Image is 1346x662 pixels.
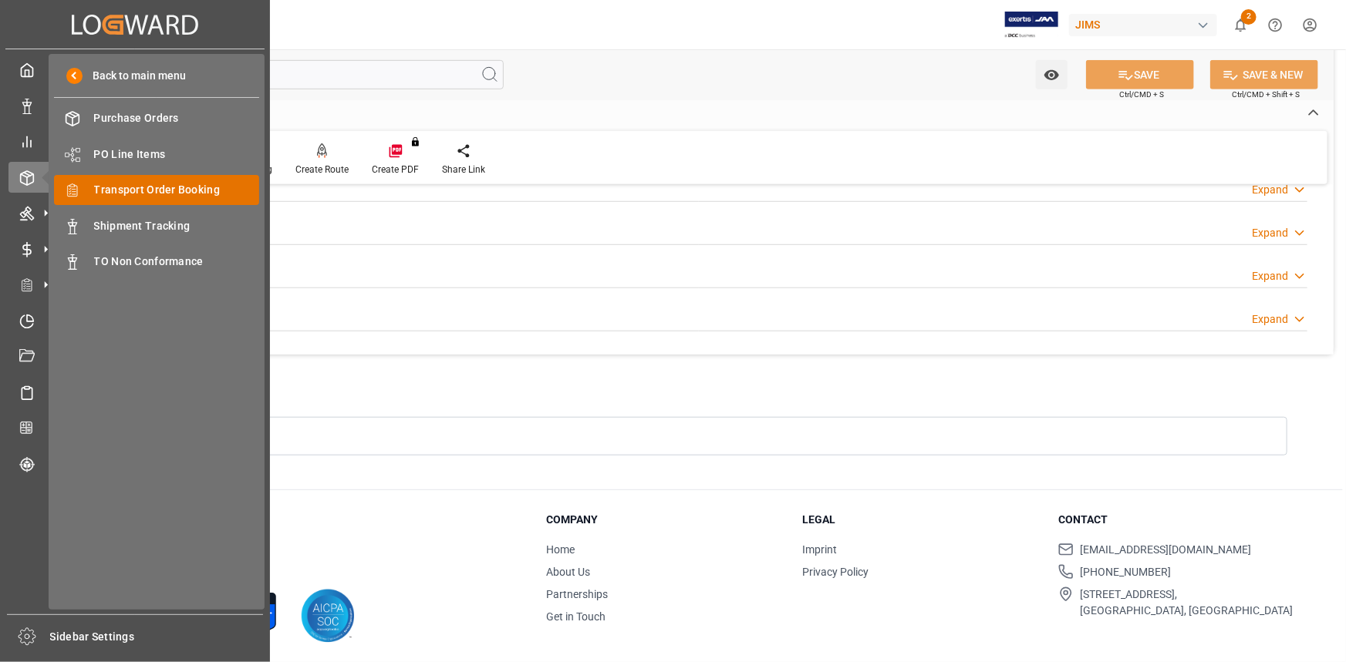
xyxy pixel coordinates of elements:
[442,163,485,176] div: Share Link
[8,305,261,335] a: Timeslot Management V2
[102,561,508,575] p: Version 1.1.132
[50,629,264,645] span: Sidebar Settings
[1241,9,1257,25] span: 2
[94,218,260,234] span: Shipment Tracking
[1080,586,1293,619] span: [STREET_ADDRESS], [GEOGRAPHIC_DATA], [GEOGRAPHIC_DATA]
[802,512,1039,528] h3: Legal
[8,413,261,443] a: CO2 Calculator
[1086,60,1194,89] button: SAVE
[1223,8,1258,42] button: show 2 new notifications
[1080,564,1171,580] span: [PHONE_NUMBER]
[546,543,575,556] a: Home
[54,247,259,277] a: TO Non Conformance
[8,341,261,371] a: Document Management
[1252,268,1288,284] div: Expand
[546,588,608,600] a: Partnerships
[83,68,187,84] span: Back to main menu
[1119,89,1164,100] span: Ctrl/CMD + S
[1210,60,1318,89] button: SAVE & NEW
[1252,311,1288,328] div: Expand
[802,543,837,556] a: Imprint
[94,110,260,126] span: Purchase Orders
[546,566,590,578] a: About Us
[94,146,260,163] span: PO Line Items
[1080,542,1251,558] span: [EMAIL_ADDRESS][DOMAIN_NAME]
[54,210,259,240] a: Shipment Tracking
[802,566,869,578] a: Privacy Policy
[8,449,261,479] a: Tracking Shipment
[94,182,260,198] span: Transport Order Booking
[1258,8,1293,42] button: Help Center
[1252,182,1288,198] div: Expand
[301,589,355,643] img: AICPA SOC
[8,126,261,156] a: My Reports
[102,547,508,561] p: © 2025 Logward. All rights reserved.
[546,512,783,528] h3: Company
[1252,225,1288,241] div: Expand
[546,610,606,623] a: Get in Touch
[8,377,261,407] a: Sailing Schedules
[71,60,504,89] input: Search Fields
[1005,12,1058,39] img: Exertis%20JAM%20-%20Email%20Logo.jpg_1722504956.jpg
[8,90,261,120] a: Data Management
[1232,89,1300,100] span: Ctrl/CMD + Shift + S
[54,139,259,169] a: PO Line Items
[54,175,259,205] a: Transport Order Booking
[1036,60,1068,89] button: open menu
[1069,14,1217,36] div: JIMS
[8,55,261,85] a: My Cockpit
[295,163,349,176] div: Create Route
[54,103,259,133] a: Purchase Orders
[94,254,260,270] span: TO Non Conformance
[1058,512,1295,528] h3: Contact
[1069,10,1223,39] button: JIMS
